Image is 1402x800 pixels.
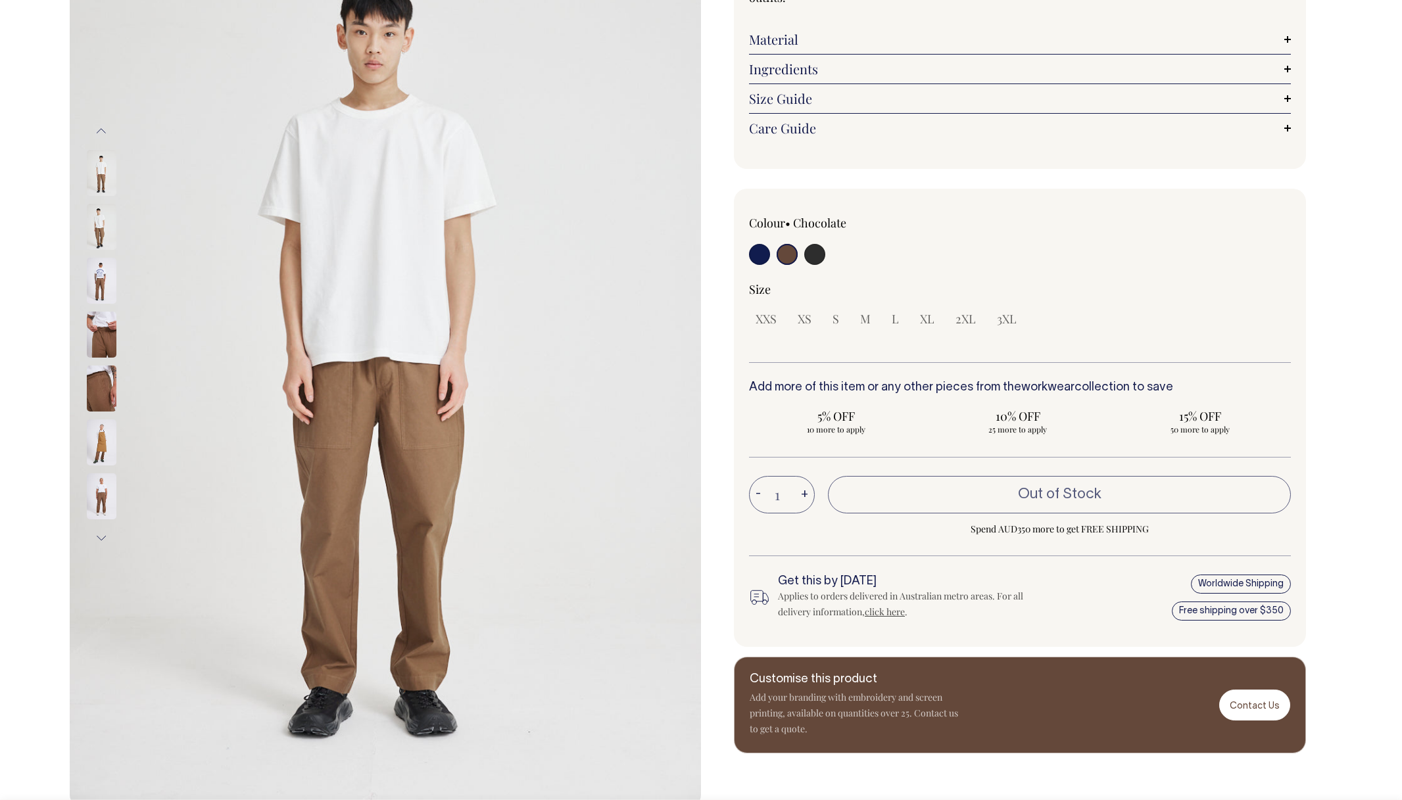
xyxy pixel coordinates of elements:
[87,419,116,465] img: chocolate
[828,476,1291,513] button: Out of Stock
[87,312,116,358] img: chocolate
[892,311,899,327] span: L
[750,673,960,686] h6: Customise this product
[1018,488,1101,501] span: Out of Stock
[749,307,783,331] input: XXS
[791,307,818,331] input: XS
[997,311,1017,327] span: 3XL
[793,215,846,231] label: Chocolate
[920,311,934,327] span: XL
[955,311,976,327] span: 2XL
[828,521,1291,537] span: Spend AUD350 more to get FREE SHIPPING
[826,307,846,331] input: S
[750,690,960,737] p: Add your branding with embroidery and screen printing, available on quantities over 25. Contact u...
[749,281,1291,297] div: Size
[87,258,116,304] img: chocolate
[756,408,917,424] span: 5% OFF
[931,404,1105,438] input: 10% OFF 25 more to apply
[756,311,777,327] span: XXS
[756,424,917,435] span: 10 more to apply
[749,120,1291,136] a: Care Guide
[91,523,111,553] button: Next
[990,307,1023,331] input: 3XL
[798,311,811,327] span: XS
[749,32,1291,47] a: Material
[1119,408,1280,424] span: 15% OFF
[1113,404,1287,438] input: 15% OFF 50 more to apply
[885,307,906,331] input: L
[949,307,982,331] input: 2XL
[938,424,1099,435] span: 25 more to apply
[87,150,116,196] img: chocolate
[778,588,1045,620] div: Applies to orders delivered in Australian metro areas. For all delivery information, .
[87,365,116,412] img: chocolate
[860,311,871,327] span: M
[785,215,790,231] span: •
[794,482,815,508] button: +
[865,605,905,618] a: click here
[749,215,966,231] div: Colour
[854,307,877,331] input: M
[91,116,111,146] button: Previous
[1021,382,1075,393] a: workwear
[833,311,839,327] span: S
[913,307,941,331] input: XL
[749,91,1291,106] a: Size Guide
[938,408,1099,424] span: 10% OFF
[749,404,923,438] input: 5% OFF 10 more to apply
[87,473,116,519] img: chocolate
[1219,690,1290,720] a: Contact Us
[1119,424,1280,435] span: 50 more to apply
[778,575,1045,588] h6: Get this by [DATE]
[749,381,1291,394] h6: Add more of this item or any other pieces from the collection to save
[749,61,1291,77] a: Ingredients
[87,204,116,250] img: chocolate
[749,482,767,508] button: -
